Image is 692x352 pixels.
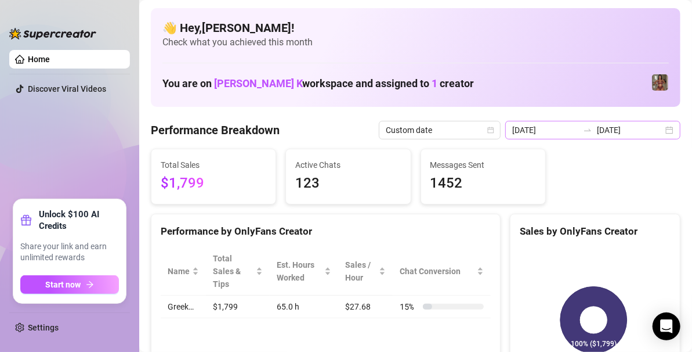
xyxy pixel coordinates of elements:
div: Open Intercom Messenger [653,313,680,340]
strong: Unlock $100 AI Credits [39,209,119,232]
span: gift [20,214,32,226]
span: Total Sales [161,159,266,171]
span: Messages Sent [430,159,536,171]
span: Custom date [386,121,494,139]
td: 65.0 h [270,296,338,318]
h4: Performance Breakdown [151,122,280,138]
th: Name [161,247,206,296]
span: 1 [432,77,437,89]
span: $1,799 [161,173,266,195]
span: 15 % [400,300,418,313]
a: Settings [28,323,59,332]
span: Check what you achieved this month [162,36,669,49]
span: [PERSON_NAME] K [214,77,302,89]
span: Sales / Hour [345,258,376,284]
span: Total Sales & Tips [213,252,253,290]
td: $1,799 [206,296,270,318]
th: Total Sales & Tips [206,247,270,296]
span: Share your link and earn unlimited rewards [20,241,119,264]
span: swap-right [583,125,592,135]
div: Est. Hours Worked [277,258,322,284]
th: Sales / Hour [338,247,393,296]
span: Name [168,265,190,278]
span: Active Chats [295,159,401,171]
span: Chat Conversion [400,265,474,278]
span: Start now [46,280,81,289]
div: Sales by OnlyFans Creator [520,224,671,239]
span: 1452 [430,173,536,195]
img: logo-BBDzfeDw.svg [9,28,96,39]
a: Discover Viral Videos [28,84,106,94]
img: Greek [652,74,668,91]
a: Home [28,55,50,64]
th: Chat Conversion [393,247,491,296]
span: to [583,125,592,135]
div: Performance by OnlyFans Creator [161,224,491,239]
h4: 👋 Hey, [PERSON_NAME] ! [162,20,669,36]
h1: You are on workspace and assigned to creator [162,77,474,90]
td: $27.68 [338,296,393,318]
button: Start nowarrow-right [20,275,119,294]
input: Start date [512,124,578,137]
span: calendar [487,127,494,134]
td: Greek… [161,296,206,318]
input: End date [597,124,663,137]
span: arrow-right [86,281,94,289]
span: 123 [295,173,401,195]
